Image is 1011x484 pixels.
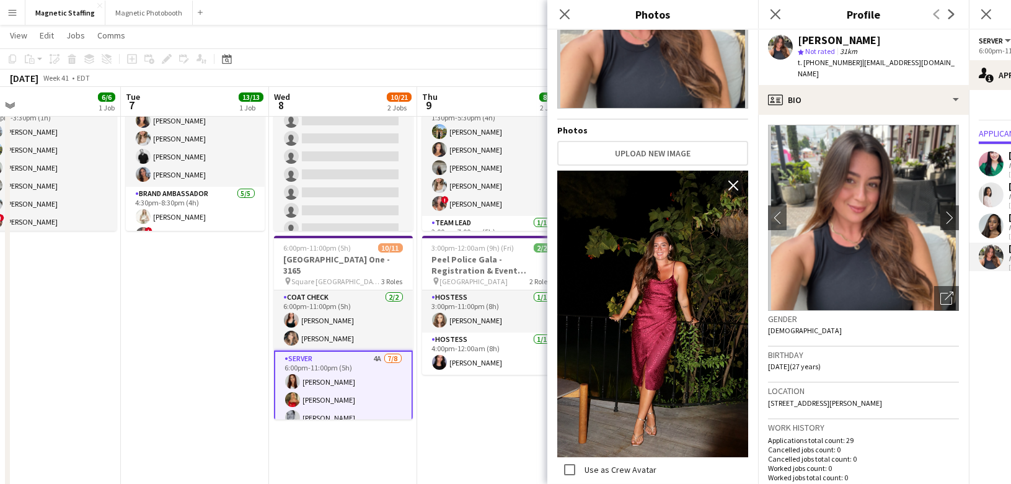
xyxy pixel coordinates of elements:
[768,445,959,454] p: Cancelled jobs count: 0
[768,362,821,371] span: [DATE] (27 years)
[41,73,72,83] span: Week 41
[387,103,411,112] div: 2 Jobs
[35,27,59,43] a: Edit
[758,85,969,115] div: Bio
[10,72,38,84] div: [DATE]
[768,464,959,473] p: Worked jobs count: 0
[126,91,140,102] span: Tue
[422,290,561,333] app-card-role: Hostess1/13:00pm-11:00pm (8h)[PERSON_NAME]
[40,30,54,41] span: Edit
[422,47,561,231] app-job-card: 1:30pm-7:00pm (5h30m)6/6Sunlife Conference - Event Coordinators 3179 Ritz Carlton2 RolesTeam Lead...
[126,187,265,301] app-card-role: Brand Ambassador5/54:30pm-8:30pm (4h)[PERSON_NAME]![PERSON_NAME]
[979,36,1003,45] span: Server
[440,277,508,286] span: [GEOGRAPHIC_DATA]
[768,473,959,482] p: Worked jobs total count: 0
[274,91,290,102] span: Wed
[530,277,551,286] span: 2 Roles
[798,35,881,46] div: [PERSON_NAME]
[422,254,561,276] h3: Peel Police Gala - Registration & Event Support (3111)
[284,243,351,253] span: 6:00pm-11:00pm (5h)
[798,58,862,67] span: t. [PHONE_NUMBER]
[126,47,265,231] app-job-card: 3:00pm-12:00am (9h) (Wed)13/13Schinlder Event 3174 The Well4 RolesBrand Ambassador4/43:00pm-7:00p...
[432,243,514,253] span: 3:00pm-12:00am (9h) (Fri)
[92,27,130,43] a: Comms
[768,385,959,397] h3: Location
[557,125,748,136] h4: Photos
[126,91,265,187] app-card-role: Brand Ambassador4/43:00pm-7:00pm (4h)[PERSON_NAME][PERSON_NAME][PERSON_NAME][PERSON_NAME]
[768,422,959,433] h3: Work history
[934,286,959,311] div: Open photos pop-in
[768,125,959,311] img: Crew avatar or photo
[378,243,403,253] span: 10/11
[274,91,413,295] app-card-role: Brand Ambassador0/101:00pm-2:00pm (1h)
[805,47,835,56] span: Not rated
[422,102,561,216] app-card-role: Team Lead5/51:30pm-5:30pm (4h)[PERSON_NAME][PERSON_NAME][PERSON_NAME][PERSON_NAME]![PERSON_NAME]
[422,333,561,375] app-card-role: Hostess1/14:00pm-12:00am (8h)[PERSON_NAME]
[837,47,860,56] span: 31km
[382,277,403,286] span: 3 Roles
[292,277,382,286] span: Square [GEOGRAPHIC_DATA]
[768,326,842,335] span: [DEMOGRAPHIC_DATA]
[582,464,656,475] label: Use as Crew Avatar
[105,1,193,25] button: Magnetic Photobooth
[239,103,263,112] div: 1 Job
[25,1,105,25] button: Magnetic Staffing
[534,243,551,253] span: 2/2
[422,91,438,102] span: Thu
[66,30,85,41] span: Jobs
[77,73,90,83] div: EDT
[274,47,413,231] app-job-card: 1:00pm-2:00pm (1h)0/10Olay Virtual Training Virtual1 RoleBrand Ambassador0/101:00pm-2:00pm (1h)
[61,27,90,43] a: Jobs
[10,30,27,41] span: View
[387,92,412,102] span: 10/21
[768,313,959,325] h3: Gender
[798,58,955,78] span: | [EMAIL_ADDRESS][DOMAIN_NAME]
[768,454,959,464] p: Cancelled jobs total count: 0
[5,27,32,43] a: View
[768,436,959,445] p: Applications total count: 29
[420,98,438,112] span: 9
[441,196,449,204] span: !
[274,290,413,351] app-card-role: Coat Check2/26:00pm-11:00pm (5h)[PERSON_NAME][PERSON_NAME]
[768,398,882,408] span: [STREET_ADDRESS][PERSON_NAME]
[274,254,413,276] h3: [GEOGRAPHIC_DATA] One - 3165
[274,236,413,419] app-job-card: 6:00pm-11:00pm (5h)10/11[GEOGRAPHIC_DATA] One - 3165 Square [GEOGRAPHIC_DATA]3 RolesCoat Check2/2...
[539,92,557,102] span: 8/8
[98,92,115,102] span: 6/6
[557,141,748,166] button: Upload new image
[272,98,290,112] span: 8
[422,216,561,258] app-card-role: Team Lead1/12:00pm-7:00pm (5h)
[422,236,561,375] app-job-card: 3:00pm-12:00am (9h) (Fri)2/2Peel Police Gala - Registration & Event Support (3111) [GEOGRAPHIC_DA...
[239,92,263,102] span: 13/13
[99,103,115,112] div: 1 Job
[547,6,758,22] h3: Photos
[97,30,125,41] span: Comms
[768,349,959,361] h3: Birthday
[145,227,152,235] span: !
[124,98,140,112] span: 7
[557,171,748,457] img: Crew photo 1136287
[540,103,559,112] div: 2 Jobs
[758,6,969,22] h3: Profile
